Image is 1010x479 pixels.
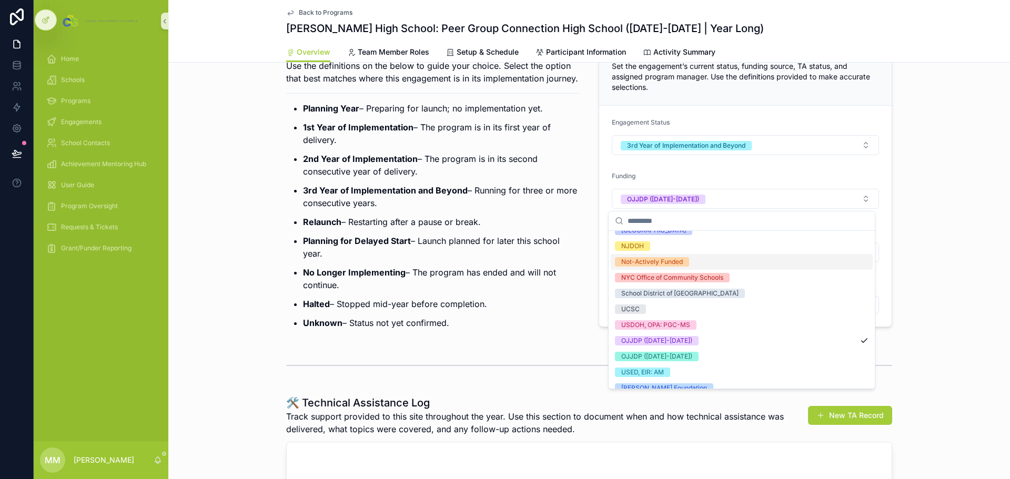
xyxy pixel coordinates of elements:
[808,406,892,425] button: New TA Record
[61,139,110,147] span: School Contacts
[627,141,745,150] div: 3rd Year of Implementation and Beyond
[621,336,692,345] div: OJJDP ([DATE]-[DATE])
[612,62,870,91] span: Set the engagement’s current status, funding source, TA status, and assigned program manager. Use...
[612,172,635,180] span: Funding
[621,273,723,282] div: NYC Office of Community Schools
[40,91,162,110] a: Programs
[303,217,341,227] strong: Relaunch
[303,235,580,260] p: – Launch planned for later this school year.
[45,454,60,466] span: MM
[40,218,162,237] a: Requests & Tickets
[61,76,85,84] span: Schools
[286,395,813,410] h1: 🛠️ Technical Assistance Log
[621,352,692,361] div: OJJDP ([DATE]-[DATE])
[286,43,330,63] a: Overview
[621,193,705,204] button: Unselect OJJDP_2023_2026
[303,299,330,309] strong: Halted
[621,368,664,377] div: USED, EIR: AM
[303,267,406,278] strong: No Longer Implementing
[643,43,715,64] a: Activity Summary
[40,134,162,152] a: School Contacts
[303,317,580,329] p: – Status not yet confirmed.
[612,189,879,209] button: Select Button
[621,289,739,298] div: School District of [GEOGRAPHIC_DATA]
[61,118,102,126] span: Engagements
[286,8,352,17] a: Back to Programs
[40,70,162,89] a: Schools
[303,216,580,228] p: – Restarting after a pause or break.
[303,266,580,291] p: – The program has ended and will not continue.
[446,43,519,64] a: Setup & Schedule
[40,155,162,174] a: Achievement Mentoring Hub
[546,47,626,57] span: Participant Information
[303,298,580,310] p: – Stopped mid-year before completion.
[286,410,813,435] span: Track support provided to this site throughout the year. Use this section to document when and ho...
[303,121,580,146] p: – The program is in its first year of delivery.
[61,181,94,189] span: User Guide
[621,304,640,314] div: UCSC
[303,102,580,115] p: – Preparing for launch; no implementation yet.
[61,97,90,105] span: Programs
[303,236,411,246] strong: Planning for Delayed Start
[609,231,875,389] div: Suggestions
[299,8,352,17] span: Back to Programs
[536,43,626,64] a: Participant Information
[621,241,644,251] div: NJDOH
[358,47,429,57] span: Team Member Roles
[303,185,468,196] strong: 3rd Year of Implementation and Beyond
[60,13,141,29] img: App logo
[303,318,342,328] strong: Unknown
[303,122,413,133] strong: 1st Year of Implementation
[40,113,162,131] a: Engagements
[621,383,707,393] div: [PERSON_NAME] Foundation
[303,103,359,114] strong: Planning Year
[612,118,670,126] span: Engagement Status
[61,223,118,231] span: Requests & Tickets
[34,42,168,271] div: scrollable content
[297,47,330,57] span: Overview
[40,239,162,258] a: Grant/Funder Reporting
[621,257,683,267] div: Not-Actively Funded
[303,184,580,209] p: – Running for three or more consecutive years.
[61,244,132,252] span: Grant/Funder Reporting
[40,197,162,216] a: Program Oversight
[61,55,79,63] span: Home
[303,154,418,164] strong: 2nd Year of Implementation
[347,43,429,64] a: Team Member Roles
[286,21,764,36] h1: [PERSON_NAME] High School: Peer Group Connection High School ([DATE]-[DATE] | Year Long)
[74,455,134,465] p: [PERSON_NAME]
[61,202,118,210] span: Program Oversight
[61,160,146,168] span: Achievement Mentoring Hub
[286,59,580,85] p: Use the definitions on the below to guide your choice. Select the option that best matches where ...
[303,152,580,178] p: – The program is in its second consecutive year of delivery.
[40,176,162,195] a: User Guide
[653,47,715,57] span: Activity Summary
[621,320,690,330] div: USDOH, OPA: PGC-MS
[457,47,519,57] span: Setup & Schedule
[612,135,879,155] button: Select Button
[627,195,699,204] div: OJJDP ([DATE]-[DATE])
[40,49,162,68] a: Home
